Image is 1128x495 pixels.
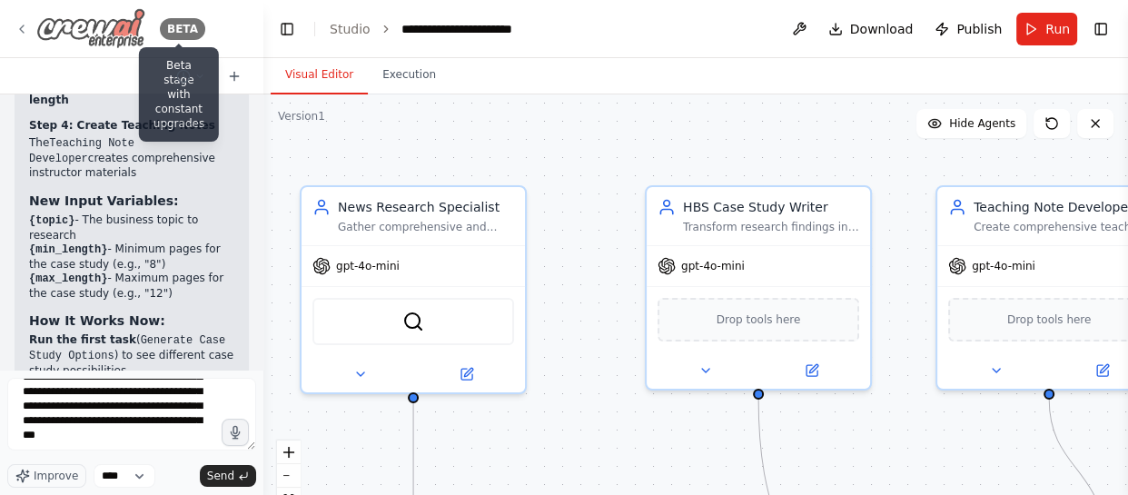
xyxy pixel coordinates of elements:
[29,214,74,227] code: {topic}
[1007,311,1092,329] span: Drop tools here
[29,272,234,301] li: - Maximum pages for the case study (e.g., "12")
[222,419,249,446] button: Click to speak your automation idea
[7,464,86,488] button: Improve
[153,58,204,131] div: Beta stage with constant upgrades
[29,243,107,256] code: {min_length}
[200,465,256,487] button: Send
[300,185,527,394] div: News Research SpecialistGather comprehensive and current information from newspapers and news sou...
[972,259,1035,273] span: gpt-4o-mini
[683,198,859,216] div: HBS Case Study Writer
[29,65,211,106] strong: Respects your specified minimum and maximum page length
[29,243,234,272] li: - Minimum pages for the case study (e.g., "8")
[29,137,134,165] code: Teaching Note Developer
[683,220,859,234] div: Transform research findings into a compelling Harvard Business School-style case study about {top...
[29,213,234,243] li: - The business topic to research
[415,363,518,385] button: Open in side panel
[956,20,1002,38] span: Publish
[160,18,205,40] div: BETA
[1045,20,1070,38] span: Run
[336,259,400,273] span: gpt-4o-mini
[207,469,234,483] span: Send
[368,56,450,94] button: Execution
[402,311,424,332] img: SerperDevTool
[220,65,249,87] button: Start a new chat
[916,109,1026,138] button: Hide Agents
[1088,16,1113,42] button: Show right sidebar
[278,109,325,124] div: Version 1
[34,469,78,483] span: Improve
[850,20,914,38] span: Download
[645,185,872,391] div: HBS Case Study WriterTransform research findings into a compelling Harvard Business School-style ...
[760,360,863,381] button: Open in side panel
[29,313,165,328] strong: How It Works Now:
[338,198,514,216] div: News Research Specialist
[29,333,136,346] strong: Run the first task
[1016,13,1077,45] button: Run
[681,259,745,273] span: gpt-4o-mini
[29,193,179,208] strong: New Input Variables:
[36,8,145,49] img: Logo
[330,20,553,38] nav: breadcrumb
[271,56,368,94] button: Visual Editor
[927,13,1009,45] button: Publish
[338,220,514,234] div: Gather comprehensive and current information from newspapers and news sources about {topic}, focu...
[29,119,215,132] strong: Step 4: Create Teaching Notes
[169,65,213,87] button: Switch to previous chat
[717,311,801,329] span: Drop tools here
[949,116,1015,131] span: Hide Agents
[274,16,300,42] button: Hide left sidebar
[277,441,301,464] button: zoom in
[330,22,371,36] a: Studio
[29,272,107,285] code: {max_length}
[29,333,234,378] li: ( ) to see different case study possibilities
[821,13,921,45] button: Download
[29,136,234,181] li: The creates comprehensive instructor materials
[277,464,301,488] button: zoom out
